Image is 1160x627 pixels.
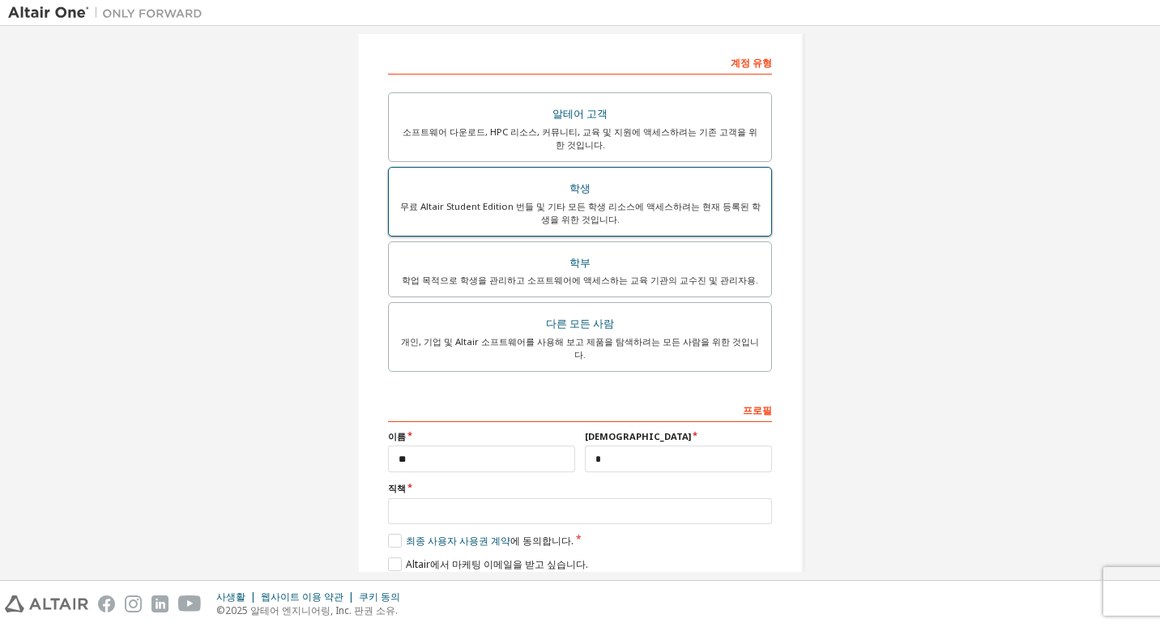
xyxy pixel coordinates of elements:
div: 사생활 [216,591,261,604]
div: 개인, 기업 및 Altair 소프트웨어를 사용해 보고 제품을 탐색하려는 모든 사람을 위한 것입니다. [399,335,761,361]
label: 에 동의합니다. [388,534,574,548]
font: 2025 알테어 엔지니어링, Inc. 판권 소유. [225,604,398,617]
div: 다른 모든 사람 [399,313,761,335]
div: 계정 유형 [388,49,772,75]
p: © [216,604,410,617]
img: instagram.svg [125,595,142,612]
label: [DEMOGRAPHIC_DATA] [585,430,772,443]
img: altair_logo.svg [5,595,88,612]
img: facebook.svg [98,595,115,612]
div: 프로필 [388,396,772,422]
img: 알테어 원 [8,5,211,21]
div: 학업 목적으로 학생을 관리하고 소프트웨어에 액세스하는 교육 기관의 교수진 및 관리자용. [399,274,761,287]
div: 웹사이트 이용 약관 [261,591,359,604]
div: 학부 [399,252,761,275]
label: Altair에서 마케팅 이메일을 받고 싶습니다. [388,557,588,571]
div: 쿠키 동의 [359,591,410,604]
div: 소프트웨어 다운로드, HPC 리소스, 커뮤니티, 교육 및 지원에 액세스하려는 기존 고객을 위한 것입니다. [399,126,761,151]
img: youtube.svg [178,595,202,612]
div: 무료 Altair Student Edition 번들 및 기타 모든 학생 리소스에 액세스하려는 현재 등록된 학생을 위한 것입니다. [399,200,761,226]
div: 학생 [399,177,761,200]
img: linkedin.svg [151,595,168,612]
label: 직책 [388,482,772,495]
div: 알테어 고객 [399,103,761,126]
a: 최종 사용자 사용권 계약 [406,534,510,548]
label: 이름 [388,430,575,443]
